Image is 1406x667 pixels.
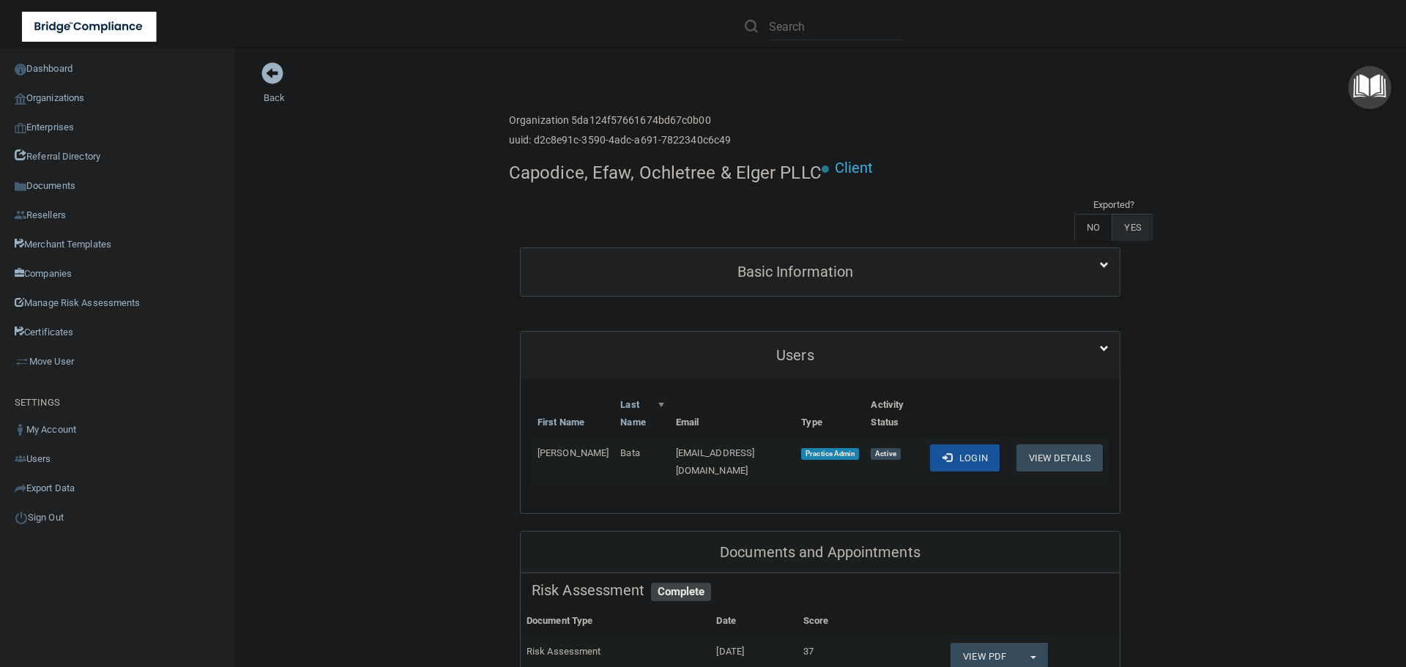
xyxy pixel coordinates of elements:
[532,256,1109,288] a: Basic Information
[509,163,822,182] h4: Capodice, Efaw, Ochletree & Elger PLLC
[532,339,1109,372] a: Users
[1016,444,1103,472] button: View Details
[1348,66,1391,109] button: Open Resource Center
[871,448,900,460] span: Active
[745,20,758,33] img: ic-search.3b580494.png
[264,75,285,103] a: Back
[15,123,26,133] img: enterprise.0d942306.png
[835,154,874,182] p: Client
[865,390,924,438] th: Activity Status
[620,396,663,431] a: Last Name
[15,453,26,465] img: icon-users.e205127d.png
[15,394,60,411] label: SETTINGS
[1112,214,1153,241] label: YES
[930,444,1000,472] button: Login
[538,447,609,458] span: [PERSON_NAME]
[15,511,28,524] img: ic_power_dark.7ecde6b1.png
[801,448,859,460] span: Practice Admin
[15,482,26,494] img: icon-export.b9366987.png
[797,606,879,636] th: Score
[676,447,755,476] span: [EMAIL_ADDRESS][DOMAIN_NAME]
[15,93,26,105] img: organization-icon.f8decf85.png
[795,390,865,438] th: Type
[670,390,796,438] th: Email
[521,532,1120,574] div: Documents and Appointments
[509,135,731,146] h6: uuid: d2c8e91c-3590-4adc-a691-7822340c6c49
[15,354,29,369] img: briefcase.64adab9b.png
[15,424,26,436] img: ic_user_dark.df1a06c3.png
[521,606,710,636] th: Document Type
[1074,214,1112,241] label: NO
[15,64,26,75] img: ic_dashboard_dark.d01f4a41.png
[532,582,1109,598] h5: Risk Assessment
[769,13,903,40] input: Search
[651,583,712,602] span: Complete
[509,115,731,126] h6: Organization 5da124f57661674bd67c0b00
[532,347,1059,363] h5: Users
[15,181,26,193] img: icon-documents.8dae5593.png
[538,414,584,431] a: First Name
[15,209,26,221] img: ic_reseller.de258add.png
[620,447,639,458] span: Bata
[1074,196,1153,214] td: Exported?
[710,606,797,636] th: Date
[532,264,1059,280] h5: Basic Information
[22,12,157,42] img: bridge_compliance_login_screen.278c3ca4.svg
